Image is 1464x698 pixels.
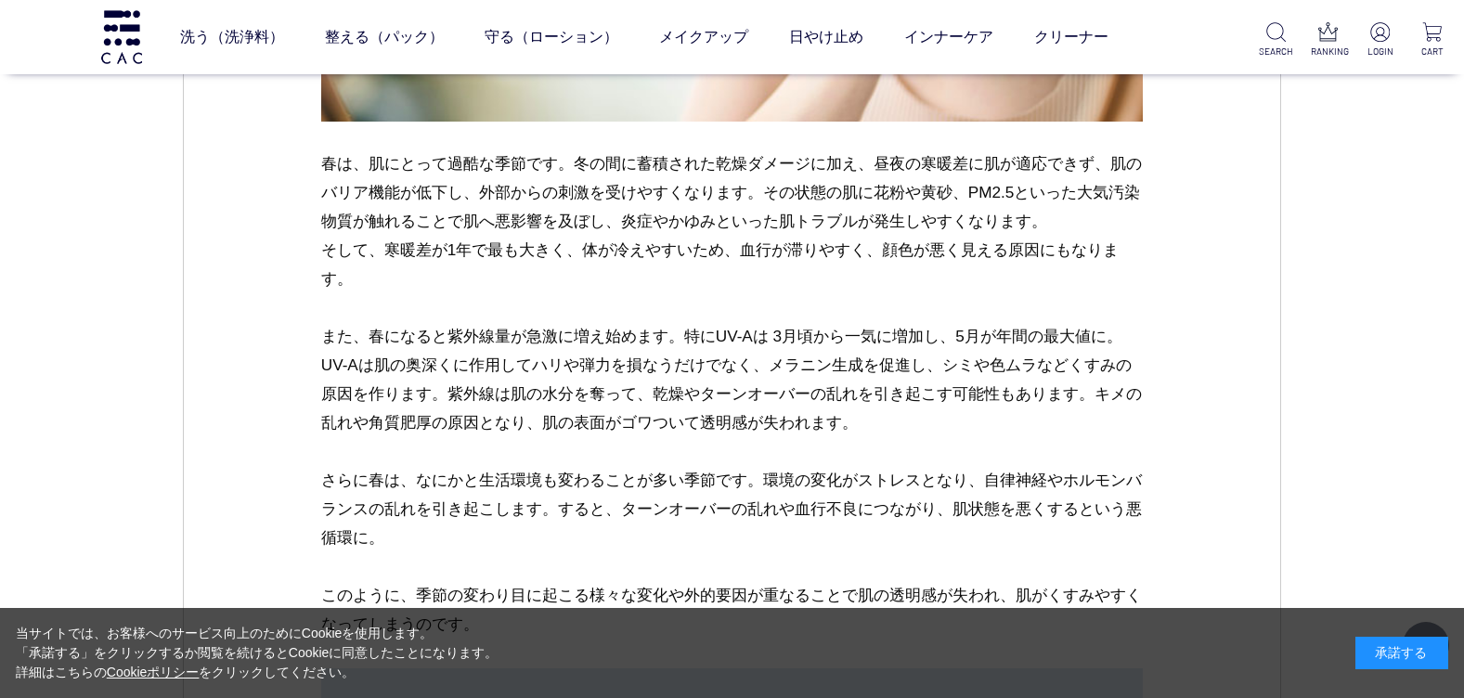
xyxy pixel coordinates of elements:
[659,11,748,63] a: メイクアップ
[1416,22,1449,58] a: CART
[485,11,618,63] a: 守る（ローション）
[1311,22,1344,58] a: RANKING
[180,11,284,63] a: 洗う（洗浄料）
[107,665,200,679] a: Cookieポリシー
[1311,45,1344,58] p: RANKING
[904,11,993,63] a: インナーケア
[1034,11,1108,63] a: クリーナー
[1355,637,1448,669] div: 承諾する
[1364,22,1397,58] a: LOGIN
[1259,45,1292,58] p: SEARCH
[98,10,145,63] img: logo
[16,624,499,682] div: 当サイトでは、お客様へのサービス向上のためにCookieを使用します。 「承諾する」をクリックするか閲覧を続けるとCookieに同意したことになります。 詳細はこちらの をクリックしてください。
[789,11,863,63] a: 日やけ止め
[1416,45,1449,58] p: CART
[325,11,444,63] a: 整える（パック）
[1364,45,1397,58] p: LOGIN
[321,149,1144,667] p: 春は、肌にとって過酷な季節です。冬の間に蓄積された乾燥ダメージに加え、昼夜の寒暖差に肌が適応できず、肌のバリア機能が低下し、外部からの刺激を受けやすくなります。その状態の肌に花粉や黄砂、PM2....
[1259,22,1292,58] a: SEARCH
